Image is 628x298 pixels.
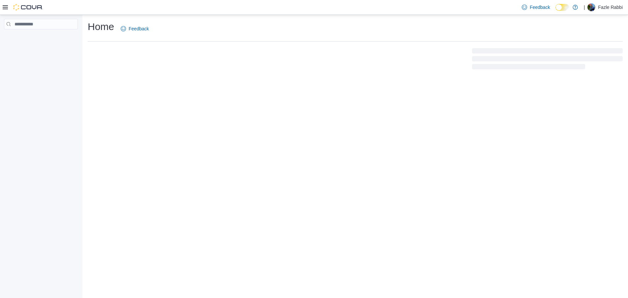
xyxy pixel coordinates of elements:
img: Cova [13,4,43,11]
span: Loading [472,50,623,71]
h1: Home [88,20,114,33]
div: Fazle Rabbi [587,3,595,11]
p: | [584,3,585,11]
input: Dark Mode [555,4,569,11]
span: Feedback [530,4,550,11]
nav: Complex example [4,31,78,47]
p: Fazle Rabbi [598,3,623,11]
a: Feedback [519,1,552,14]
a: Feedback [118,22,151,35]
span: Feedback [129,25,149,32]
